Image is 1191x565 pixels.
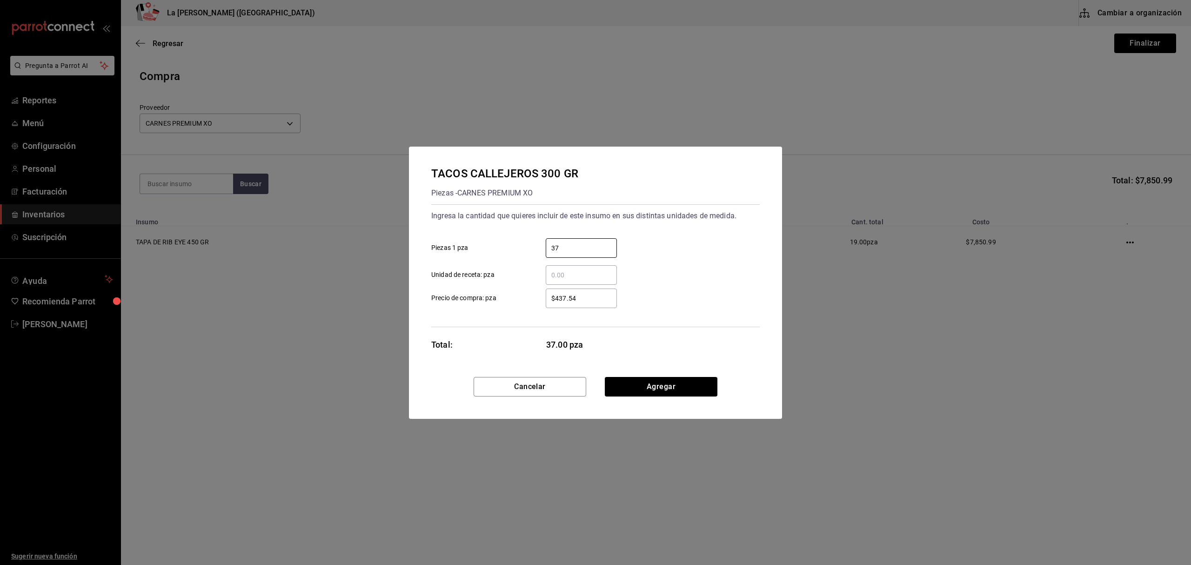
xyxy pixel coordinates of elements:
button: Agregar [605,377,717,397]
span: Piezas 1 pza [431,243,468,253]
div: TACOS CALLEJEROS 300 GR [431,165,578,182]
input: Precio de compra: pza [546,293,617,304]
div: Total: [431,338,453,351]
div: Piezas - CARNES PREMIUM XO [431,186,578,201]
input: Piezas 1 pza [546,242,617,254]
span: Unidad de receta: pza [431,270,495,280]
button: Cancelar [474,377,586,397]
input: Unidad de receta: pza [546,269,617,281]
div: Ingresa la cantidad que quieres incluir de este insumo en sus distintas unidades de medida. [431,209,760,223]
span: 37.00 pza [546,338,617,351]
span: Precio de compra: pza [431,293,496,303]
